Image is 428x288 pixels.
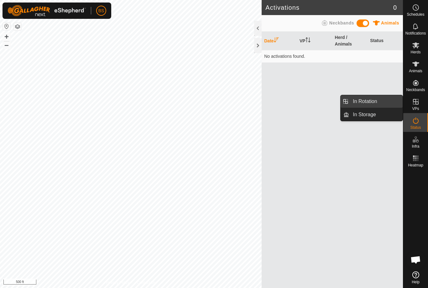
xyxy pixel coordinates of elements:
span: Status [410,126,421,129]
div: Open chat [406,250,425,269]
a: Privacy Policy [106,280,130,285]
img: Gallagher Logo [8,5,86,16]
h2: Activations [265,4,393,11]
th: Herd / Animals [332,32,368,50]
button: – [3,41,10,49]
a: Contact Us [137,280,155,285]
span: Infra [412,144,419,148]
li: In Rotation [341,95,403,108]
span: Help [412,280,420,284]
span: Neckbands [329,20,354,25]
th: VP [297,32,332,50]
span: Animals [381,20,399,25]
td: No activations found. [262,50,403,62]
a: In Storage [349,108,403,121]
button: + [3,33,10,41]
span: Schedules [407,13,424,16]
button: Reset Map [3,23,10,30]
p-sorticon: Activate to sort [274,38,279,43]
span: BS [98,8,104,14]
th: Date [262,32,297,50]
span: 0 [393,3,397,12]
span: Animals [409,69,422,73]
button: Map Layers [14,23,21,30]
span: Notifications [405,31,426,35]
span: Neckbands [406,88,425,92]
li: In Storage [341,108,403,121]
span: In Rotation [353,98,377,105]
span: VPs [412,107,419,111]
a: In Rotation [349,95,403,108]
a: Help [403,269,428,286]
p-sorticon: Activate to sort [305,38,311,43]
span: In Storage [353,111,376,118]
span: Heatmap [408,163,423,167]
span: Herds [410,50,420,54]
th: Status [368,32,403,50]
